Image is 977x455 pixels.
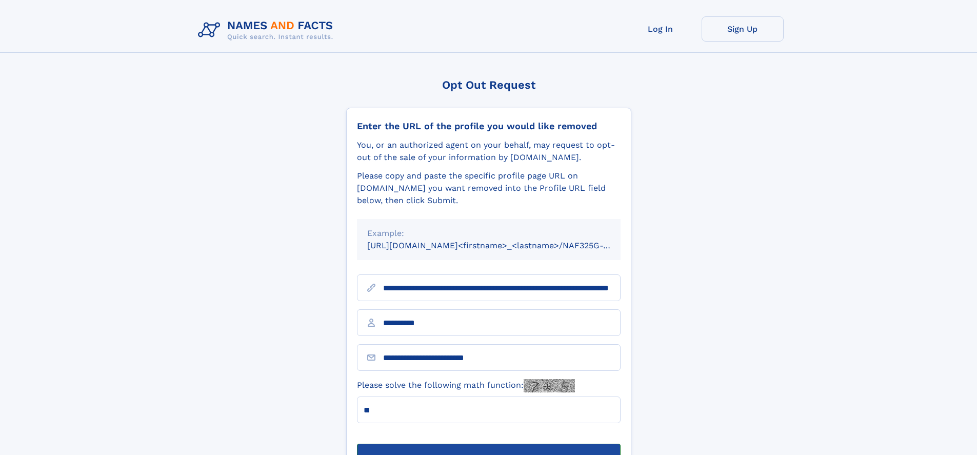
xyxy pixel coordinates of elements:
[702,16,784,42] a: Sign Up
[194,16,342,44] img: Logo Names and Facts
[357,379,575,392] label: Please solve the following math function:
[357,121,621,132] div: Enter the URL of the profile you would like removed
[367,241,640,250] small: [URL][DOMAIN_NAME]<firstname>_<lastname>/NAF325G-xxxxxxxx
[346,78,631,91] div: Opt Out Request
[367,227,610,240] div: Example:
[357,170,621,207] div: Please copy and paste the specific profile page URL on [DOMAIN_NAME] you want removed into the Pr...
[357,139,621,164] div: You, or an authorized agent on your behalf, may request to opt-out of the sale of your informatio...
[620,16,702,42] a: Log In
